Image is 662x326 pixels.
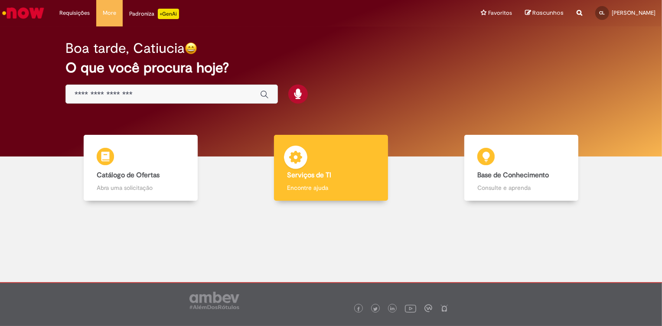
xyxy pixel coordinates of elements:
[440,304,448,312] img: logo_footer_naosei.png
[287,171,331,179] b: Serviços de TI
[129,9,179,19] div: Padroniza
[97,183,185,192] p: Abra uma solicitação
[65,60,597,75] h2: O que você procura hoje?
[103,9,116,17] span: More
[158,9,179,19] p: +GenAi
[477,171,549,179] b: Base de Conhecimento
[1,4,46,22] img: ServiceNow
[426,135,616,201] a: Base de Conhecimento Consulte e aprenda
[424,304,432,312] img: logo_footer_workplace.png
[612,9,655,16] span: [PERSON_NAME]
[46,135,236,201] a: Catálogo de Ofertas Abra uma solicitação
[390,306,395,312] img: logo_footer_linkedin.png
[477,183,565,192] p: Consulte e aprenda
[532,9,564,17] span: Rascunhos
[189,292,239,309] img: logo_footer_ambev_rotulo_gray.png
[59,9,90,17] span: Requisições
[356,307,361,311] img: logo_footer_facebook.png
[373,307,378,311] img: logo_footer_twitter.png
[525,9,564,17] a: Rascunhos
[236,135,426,201] a: Serviços de TI Encontre ajuda
[600,10,605,16] span: CL
[97,171,160,179] b: Catálogo de Ofertas
[185,42,197,55] img: happy-face.png
[405,303,416,314] img: logo_footer_youtube.png
[488,9,512,17] span: Favoritos
[65,41,185,56] h2: Boa tarde, Catiucia
[287,183,375,192] p: Encontre ajuda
